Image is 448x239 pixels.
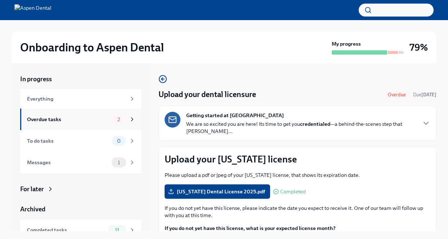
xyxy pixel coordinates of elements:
div: Messages [27,158,109,166]
img: Aspen Dental [14,4,51,16]
p: We are so excited you are here! Its time to get you —a behind-the-scenes step that [PERSON_NAME]... [186,120,416,135]
a: For later [20,185,141,193]
a: Messages1 [20,152,141,173]
span: July 26th, 2025 10:00 [413,91,436,98]
div: To do tasks [27,137,109,145]
span: 11 [111,227,124,233]
span: Overdue [384,92,410,97]
p: Please upload a pdf or jpeg of your [US_STATE] license, that shows its expiration date. [165,171,430,179]
div: Completed tasks [27,226,105,234]
span: 2 [113,117,124,122]
span: Due [413,92,436,97]
h3: 79% [409,41,428,54]
span: [US_STATE] Dental License 2025.pdf [170,188,265,195]
div: For later [20,185,44,193]
label: [US_STATE] Dental License 2025.pdf [165,184,270,199]
strong: credentialed [300,121,330,127]
a: Archived [20,205,141,213]
div: Everything [27,95,126,103]
label: If you do not yet have this license, what is your expected license month? [165,225,430,232]
a: Overdue tasks2 [20,109,141,130]
strong: [DATE] [421,92,436,97]
span: 1 [113,160,124,165]
a: Everything [20,89,141,109]
span: 0 [113,138,125,144]
a: To do tasks0 [20,130,141,152]
a: In progress [20,75,141,83]
h4: Upload your dental licensure [158,89,256,100]
strong: My progress [332,40,361,47]
div: Overdue tasks [27,115,109,123]
p: If you do not yet have this license, please indicate the date you expect to receive it. One of ou... [165,204,430,219]
h2: Onboarding to Aspen Dental [20,40,164,55]
strong: Getting started at [GEOGRAPHIC_DATA] [186,112,284,119]
span: Completed [280,189,306,194]
p: Upload your [US_STATE] license [165,153,430,166]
